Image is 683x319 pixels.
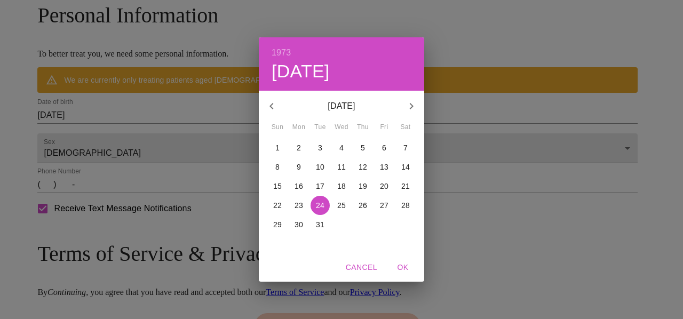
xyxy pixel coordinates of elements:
[401,200,410,211] p: 28
[401,162,410,172] p: 14
[386,258,420,277] button: OK
[337,162,346,172] p: 11
[380,200,388,211] p: 27
[353,196,372,215] button: 26
[337,181,346,192] p: 18
[353,122,372,133] span: Thu
[272,45,291,60] button: 1973
[268,215,287,234] button: 29
[396,177,415,196] button: 21
[401,181,410,192] p: 21
[311,157,330,177] button: 10
[289,157,308,177] button: 9
[311,122,330,133] span: Tue
[396,196,415,215] button: 28
[332,138,351,157] button: 4
[382,142,386,153] p: 6
[316,162,324,172] p: 10
[353,177,372,196] button: 19
[316,200,324,211] p: 24
[311,138,330,157] button: 3
[359,200,367,211] p: 26
[289,196,308,215] button: 23
[311,196,330,215] button: 24
[337,200,346,211] p: 25
[295,181,303,192] p: 16
[359,181,367,192] p: 19
[396,157,415,177] button: 14
[268,196,287,215] button: 22
[295,200,303,211] p: 23
[332,157,351,177] button: 11
[332,122,351,133] span: Wed
[341,258,382,277] button: Cancel
[375,157,394,177] button: 13
[316,219,324,230] p: 31
[273,200,282,211] p: 22
[311,177,330,196] button: 17
[289,138,308,157] button: 2
[268,122,287,133] span: Sun
[375,196,394,215] button: 27
[318,142,322,153] p: 3
[353,138,372,157] button: 5
[332,196,351,215] button: 25
[353,157,372,177] button: 12
[284,100,399,113] p: [DATE]
[375,122,394,133] span: Fri
[268,177,287,196] button: 15
[289,215,308,234] button: 30
[273,219,282,230] p: 29
[297,162,301,172] p: 9
[375,138,394,157] button: 6
[289,122,308,133] span: Mon
[311,215,330,234] button: 31
[332,177,351,196] button: 18
[361,142,365,153] p: 5
[289,177,308,196] button: 16
[275,142,280,153] p: 1
[380,181,388,192] p: 20
[275,162,280,172] p: 8
[268,157,287,177] button: 8
[359,162,367,172] p: 12
[396,138,415,157] button: 7
[297,142,301,153] p: 2
[316,181,324,192] p: 17
[339,142,344,153] p: 4
[268,138,287,157] button: 1
[375,177,394,196] button: 20
[380,162,388,172] p: 13
[396,122,415,133] span: Sat
[272,60,330,83] button: [DATE]
[403,142,408,153] p: 7
[295,219,303,230] p: 30
[390,261,416,274] span: OK
[273,181,282,192] p: 15
[346,261,377,274] span: Cancel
